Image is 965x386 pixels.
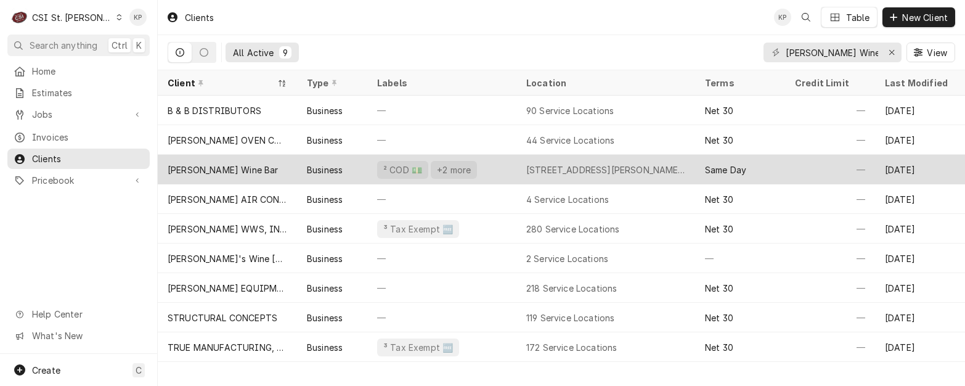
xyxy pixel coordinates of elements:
[32,365,60,376] span: Create
[875,184,965,214] div: [DATE]
[11,9,28,26] div: CSI St. Louis's Avatar
[7,61,150,81] a: Home
[367,96,516,125] div: —
[526,223,619,236] div: 280 Service Locations
[367,184,516,214] div: —
[307,311,343,324] div: Business
[307,76,355,89] div: Type
[168,311,277,324] div: STRUCTURAL CONCEPTS
[875,273,965,303] div: [DATE]
[32,86,144,99] span: Estimates
[32,329,142,342] span: What's New
[875,303,965,332] div: [DATE]
[526,282,617,295] div: 218 Service Locations
[382,163,423,176] div: ² COD 💵
[7,127,150,147] a: Invoices
[526,163,685,176] div: [STREET_ADDRESS][PERSON_NAME][PERSON_NAME]
[168,341,287,354] div: TRUE MANUFACTURING, INC.
[526,104,614,117] div: 90 Service Locations
[885,76,953,89] div: Last Modified
[795,76,863,89] div: Credit Limit
[705,134,733,147] div: Net 30
[526,193,609,206] div: 4 Service Locations
[695,244,785,273] div: —
[436,163,472,176] div: +2 more
[785,303,875,332] div: —
[11,9,28,26] div: C
[282,46,289,59] div: 9
[705,311,733,324] div: Net 30
[705,76,773,89] div: Terms
[7,83,150,103] a: Estimates
[367,244,516,273] div: —
[168,76,275,89] div: Client
[785,332,875,362] div: —
[785,273,875,303] div: —
[382,341,454,354] div: ³ Tax Exempt 🆓
[900,11,950,24] span: New Client
[526,341,617,354] div: 172 Service Locations
[307,104,343,117] div: Business
[32,308,142,321] span: Help Center
[705,341,733,354] div: Net 30
[774,9,791,26] div: KP
[875,155,965,184] div: [DATE]
[7,170,150,191] a: Go to Pricebook
[168,104,261,117] div: B & B DISTRIBUTORS
[129,9,147,26] div: Kym Parson's Avatar
[924,46,950,59] span: View
[785,214,875,244] div: —
[705,223,733,236] div: Net 30
[367,303,516,332] div: —
[32,152,144,165] span: Clients
[136,364,142,377] span: C
[367,125,516,155] div: —
[168,163,279,176] div: [PERSON_NAME] Wine Bar
[846,11,870,24] div: Table
[307,163,343,176] div: Business
[785,184,875,214] div: —
[7,35,150,56] button: Search anythingCtrlK
[526,252,608,265] div: 2 Service Locations
[7,104,150,125] a: Go to Jobs
[307,193,343,206] div: Business
[526,311,614,324] div: 119 Service Locations
[168,193,287,206] div: [PERSON_NAME] AIR CONDITIONING & HEATING
[377,76,507,89] div: Labels
[307,134,343,147] div: Business
[307,252,343,265] div: Business
[32,11,112,24] div: CSI St. [PERSON_NAME]
[7,149,150,169] a: Clients
[7,326,150,346] a: Go to What's New
[906,43,955,62] button: View
[526,76,685,89] div: Location
[30,39,97,52] span: Search anything
[875,244,965,273] div: [DATE]
[774,9,791,26] div: Kym Parson's Avatar
[705,163,746,176] div: Same Day
[307,223,343,236] div: Business
[785,244,875,273] div: —
[785,155,875,184] div: —
[705,104,733,117] div: Net 30
[32,108,125,121] span: Jobs
[705,193,733,206] div: Net 30
[112,39,128,52] span: Ctrl
[168,134,287,147] div: [PERSON_NAME] OVEN COMPANY
[785,96,875,125] div: —
[705,282,733,295] div: Net 30
[786,43,878,62] input: Keyword search
[382,223,454,236] div: ³ Tax Exempt 🆓
[307,341,343,354] div: Business
[526,134,614,147] div: 44 Service Locations
[32,131,144,144] span: Invoices
[7,304,150,324] a: Go to Help Center
[785,125,875,155] div: —
[168,252,287,265] div: [PERSON_NAME]'s Wine [PERSON_NAME] (ACH)
[136,39,142,52] span: K
[168,282,287,295] div: [PERSON_NAME] EQUIPMENT SUPPLY
[875,332,965,362] div: [DATE]
[32,65,144,78] span: Home
[233,46,274,59] div: All Active
[129,9,147,26] div: KP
